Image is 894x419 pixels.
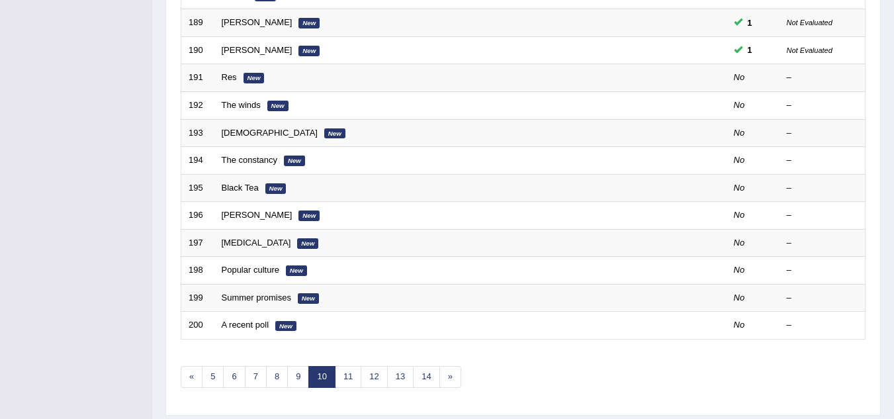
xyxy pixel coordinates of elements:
[222,265,279,275] a: Popular culture
[787,264,858,277] div: –
[413,366,439,388] a: 14
[787,46,832,54] small: Not Evaluated
[439,366,461,388] a: »
[181,119,214,147] td: 193
[387,366,414,388] a: 13
[787,154,858,167] div: –
[286,265,307,276] em: New
[222,320,269,330] a: A recent poll
[181,36,214,64] td: 190
[222,238,291,248] a: [MEDICAL_DATA]
[734,320,745,330] em: No
[734,210,745,220] em: No
[298,293,319,304] em: New
[223,366,245,388] a: 6
[787,209,858,222] div: –
[181,257,214,285] td: 198
[298,46,320,56] em: New
[787,182,858,195] div: –
[244,73,265,83] em: New
[181,174,214,202] td: 195
[181,147,214,175] td: 194
[734,128,745,138] em: No
[734,293,745,303] em: No
[787,127,858,140] div: –
[734,155,745,165] em: No
[787,237,858,250] div: –
[181,64,214,92] td: 191
[297,238,318,249] em: New
[181,91,214,119] td: 192
[335,366,361,388] a: 11
[181,202,214,230] td: 196
[222,17,292,27] a: [PERSON_NAME]
[181,229,214,257] td: 197
[202,366,224,388] a: 5
[308,366,335,388] a: 10
[734,72,745,82] em: No
[222,210,292,220] a: [PERSON_NAME]
[222,128,318,138] a: [DEMOGRAPHIC_DATA]
[181,312,214,340] td: 200
[742,43,758,57] span: You can still take this question
[266,366,288,388] a: 8
[787,292,858,304] div: –
[787,71,858,84] div: –
[287,366,309,388] a: 9
[265,183,287,194] em: New
[222,45,292,55] a: [PERSON_NAME]
[267,101,289,111] em: New
[284,156,305,166] em: New
[222,100,261,110] a: The winds
[787,319,858,332] div: –
[298,210,320,221] em: New
[298,18,320,28] em: New
[181,284,214,312] td: 199
[181,366,202,388] a: «
[361,366,387,388] a: 12
[734,100,745,110] em: No
[742,16,758,30] span: You can still take this question
[787,19,832,26] small: Not Evaluated
[275,321,296,332] em: New
[222,72,237,82] a: Res
[222,183,259,193] a: Black Tea
[734,238,745,248] em: No
[222,155,278,165] a: The constancy
[222,293,291,303] a: Summer promises
[245,366,267,388] a: 7
[734,183,745,193] em: No
[734,265,745,275] em: No
[324,128,345,139] em: New
[181,9,214,37] td: 189
[787,99,858,112] div: –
